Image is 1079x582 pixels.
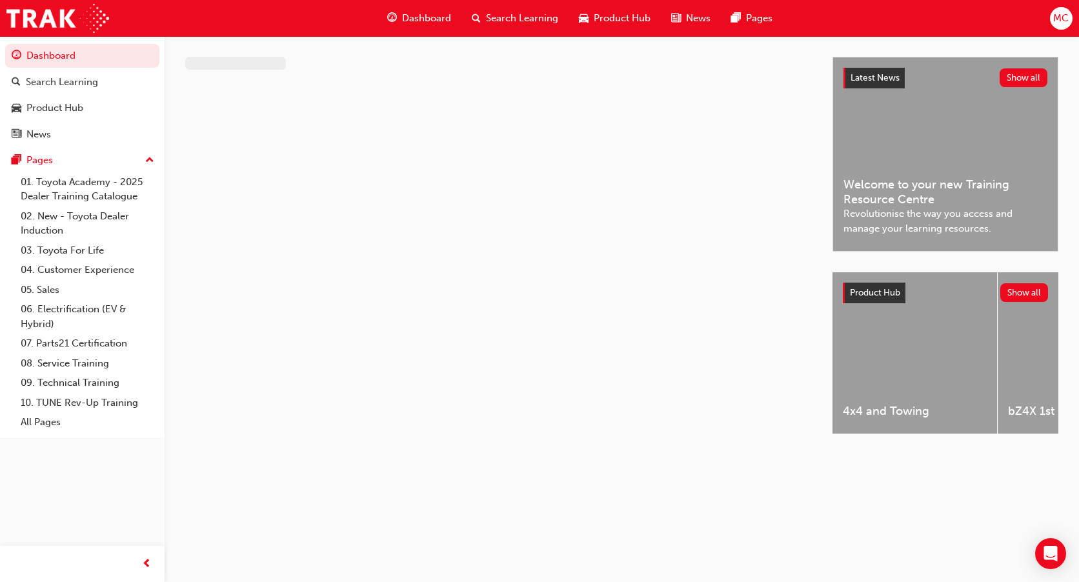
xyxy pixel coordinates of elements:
[15,299,159,334] a: 06. Electrification (EV & Hybrid)
[15,393,159,413] a: 10. TUNE Rev-Up Training
[26,153,53,168] div: Pages
[5,44,159,68] a: Dashboard
[1035,538,1066,569] div: Open Intercom Messenger
[12,50,21,62] span: guage-icon
[579,10,589,26] span: car-icon
[746,11,772,26] span: Pages
[5,123,159,146] a: News
[5,70,159,94] a: Search Learning
[12,103,21,114] span: car-icon
[26,101,83,115] div: Product Hub
[142,556,152,572] span: prev-icon
[12,77,21,88] span: search-icon
[671,10,681,26] span: news-icon
[843,206,1047,236] span: Revolutionise the way you access and manage your learning resources.
[15,412,159,432] a: All Pages
[15,260,159,280] a: 04. Customer Experience
[15,354,159,374] a: 08. Service Training
[12,155,21,166] span: pages-icon
[377,5,461,32] a: guage-iconDashboard
[387,10,397,26] span: guage-icon
[461,5,569,32] a: search-iconSearch Learning
[843,404,987,419] span: 4x4 and Towing
[832,57,1058,252] a: Latest NewsShow allWelcome to your new Training Resource CentreRevolutionise the way you access a...
[15,373,159,393] a: 09. Technical Training
[12,129,21,141] span: news-icon
[15,172,159,206] a: 01. Toyota Academy - 2025 Dealer Training Catalogue
[472,10,481,26] span: search-icon
[686,11,711,26] span: News
[851,72,900,83] span: Latest News
[15,241,159,261] a: 03. Toyota For Life
[26,127,51,142] div: News
[594,11,650,26] span: Product Hub
[15,280,159,300] a: 05. Sales
[5,41,159,148] button: DashboardSearch LearningProduct HubNews
[843,283,1048,303] a: Product HubShow all
[6,4,109,33] img: Trak
[15,334,159,354] a: 07. Parts21 Certification
[486,11,558,26] span: Search Learning
[1053,11,1069,26] span: MC
[731,10,741,26] span: pages-icon
[661,5,721,32] a: news-iconNews
[843,177,1047,206] span: Welcome to your new Training Resource Centre
[26,75,98,90] div: Search Learning
[5,148,159,172] button: Pages
[832,272,997,434] a: 4x4 and Towing
[721,5,783,32] a: pages-iconPages
[1000,68,1048,87] button: Show all
[145,152,154,169] span: up-icon
[402,11,451,26] span: Dashboard
[1050,7,1073,30] button: MC
[850,287,900,298] span: Product Hub
[5,96,159,120] a: Product Hub
[843,68,1047,88] a: Latest NewsShow all
[1000,283,1049,302] button: Show all
[15,206,159,241] a: 02. New - Toyota Dealer Induction
[569,5,661,32] a: car-iconProduct Hub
